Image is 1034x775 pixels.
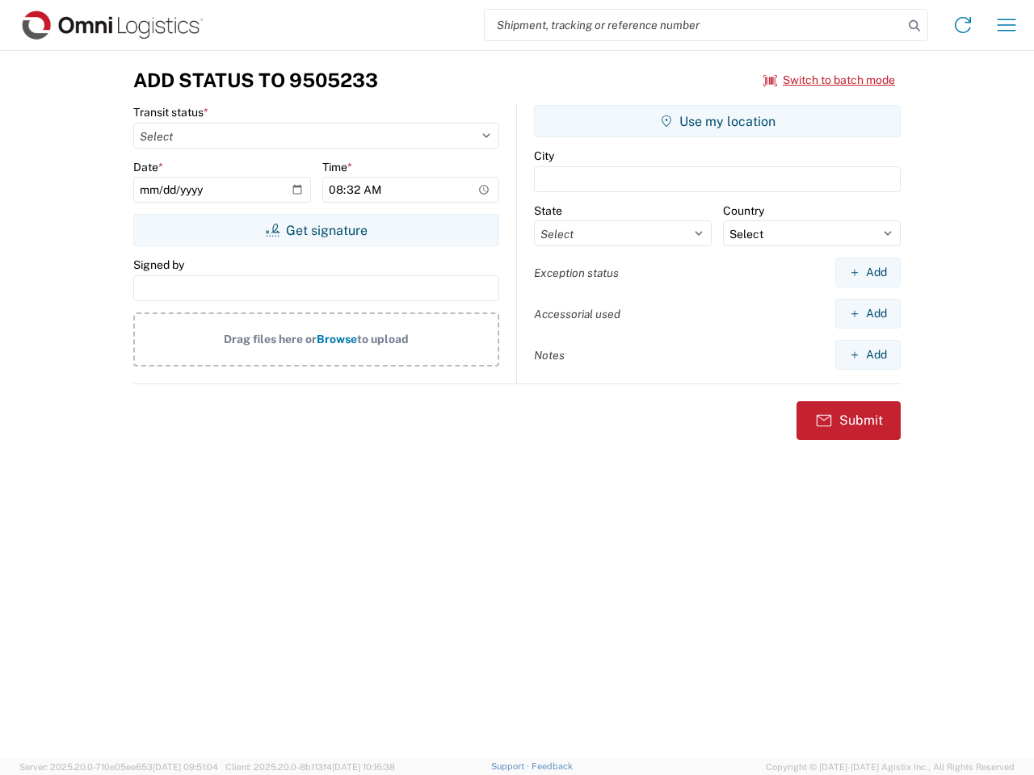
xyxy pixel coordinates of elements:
[133,214,499,246] button: Get signature
[835,340,901,370] button: Add
[133,160,163,174] label: Date
[766,760,1015,774] span: Copyright © [DATE]-[DATE] Agistix Inc., All Rights Reserved
[153,762,218,772] span: [DATE] 09:51:04
[224,333,317,346] span: Drag files here or
[491,761,532,771] a: Support
[19,762,218,772] span: Server: 2025.20.0-710e05ee653
[133,105,208,119] label: Transit status
[534,105,901,137] button: Use my location
[317,333,357,346] span: Browse
[357,333,409,346] span: to upload
[723,203,764,218] label: Country
[763,67,895,94] button: Switch to batch mode
[534,203,562,218] label: State
[225,762,395,772] span: Client: 2025.20.0-8b113f4
[534,149,554,163] label: City
[532,761,573,771] a: Feedback
[485,10,903,40] input: Shipment, tracking or reference number
[835,299,901,329] button: Add
[133,258,184,272] label: Signed by
[835,258,901,287] button: Add
[534,266,619,280] label: Exception status
[534,307,620,321] label: Accessorial used
[797,401,901,440] button: Submit
[332,762,395,772] span: [DATE] 10:16:38
[322,160,352,174] label: Time
[534,348,565,362] label: Notes
[133,69,378,92] h3: Add Status to 9505233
